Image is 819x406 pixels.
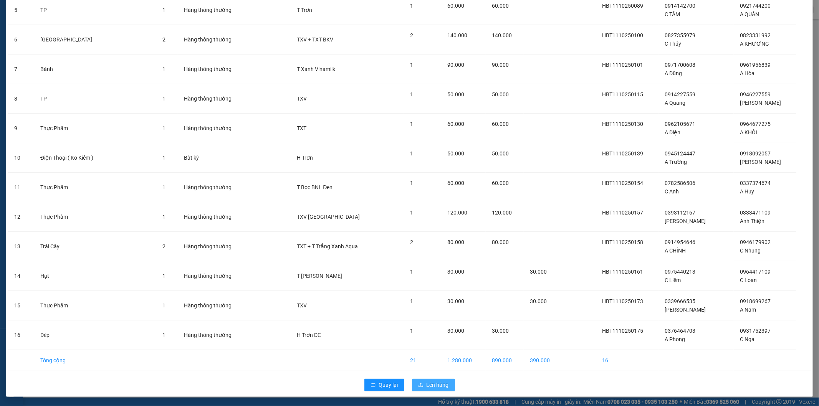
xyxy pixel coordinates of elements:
[665,210,696,216] span: 0393112167
[410,180,413,186] span: 1
[178,143,248,173] td: Bất kỳ
[8,261,34,291] td: 14
[364,379,404,391] button: rollbackQuay lại
[162,184,165,190] span: 1
[297,155,313,161] span: H Trơn
[740,70,754,76] span: A Hòa
[34,84,156,114] td: TP
[56,4,99,12] span: Hai Bà Trưng
[740,328,771,334] span: 0931752397
[162,302,165,309] span: 1
[665,239,696,245] span: 0914954646
[162,155,165,161] span: 1
[492,121,509,127] span: 60.000
[447,150,464,157] span: 50.000
[34,54,156,84] td: Bánh
[665,180,696,186] span: 0782586506
[602,328,644,334] span: HBT1110250175
[162,273,165,279] span: 1
[740,188,754,195] span: A Huy
[162,7,165,13] span: 1
[178,25,248,54] td: Hàng thông thường
[447,62,464,68] span: 90.000
[665,269,696,275] span: 0975440213
[447,3,464,9] span: 60.000
[162,332,165,338] span: 1
[410,62,413,68] span: 1
[34,143,156,173] td: Điện Thoại ( Ko Kiểm )
[297,66,336,72] span: T Xanh Vinamilk
[602,210,644,216] span: HBT1110250157
[412,379,455,391] button: uploadLên hàng
[8,143,34,173] td: 10
[50,36,94,42] span: 21:45:54 [DATE]
[410,298,413,304] span: 1
[43,29,94,42] span: quocan.tienoanh - In:
[297,184,333,190] span: T Bọc BNL Đen
[602,121,644,127] span: HBT1110250130
[297,302,307,309] span: TXV
[162,214,165,220] span: 1
[447,328,464,334] span: 30.000
[43,22,94,42] span: HBT1110250191 -
[524,350,561,371] td: 390.000
[297,125,307,131] span: TXT
[297,96,307,102] span: TXV
[178,232,248,261] td: Hàng thông thường
[596,350,659,371] td: 16
[665,70,682,76] span: A Dũng
[740,32,771,38] span: 0823331992
[410,150,413,157] span: 1
[740,150,771,157] span: 0918092057
[665,32,696,38] span: 0827355979
[8,173,34,202] td: 11
[379,381,398,389] span: Quay lại
[665,91,696,97] span: 0914227559
[162,125,165,131] span: 1
[410,32,413,38] span: 2
[740,210,771,216] span: 0333471109
[427,381,449,389] span: Lên hàng
[8,114,34,143] td: 9
[492,62,509,68] span: 90.000
[530,298,547,304] span: 30.000
[43,4,99,12] span: Gửi:
[740,218,764,224] span: Anh Thiện
[297,243,358,249] span: TXT + T Trắng Xanh Aqua
[8,202,34,232] td: 12
[602,239,644,245] span: HBT1110250158
[492,150,509,157] span: 50.000
[410,3,413,9] span: 1
[492,91,509,97] span: 50.000
[740,248,761,254] span: C Nhung
[410,91,413,97] span: 1
[492,32,512,38] span: 140.000
[740,180,771,186] span: 0337374674
[447,298,464,304] span: 30.000
[740,239,771,245] span: 0946179902
[665,277,681,283] span: C Liêm
[740,336,754,342] span: C Nga
[34,25,156,54] td: [GEOGRAPHIC_DATA]
[8,291,34,320] td: 15
[34,350,156,371] td: Tổng cộng
[665,218,706,224] span: [PERSON_NAME]
[665,159,687,165] span: A Trường
[602,180,644,186] span: HBT1110250154
[8,320,34,350] td: 16
[410,239,413,245] span: 2
[665,248,686,254] span: A CHÍNH
[602,32,644,38] span: HBT1110250100
[665,336,685,342] span: A Phong
[530,269,547,275] span: 30.000
[602,62,644,68] span: HBT1110250101
[8,54,34,84] td: 7
[8,84,34,114] td: 8
[740,269,771,275] span: 0964417109
[602,150,644,157] span: HBT1110250139
[602,298,644,304] span: HBT1110250173
[410,121,413,127] span: 1
[665,188,679,195] span: C Anh
[447,91,464,97] span: 50.000
[410,269,413,275] span: 1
